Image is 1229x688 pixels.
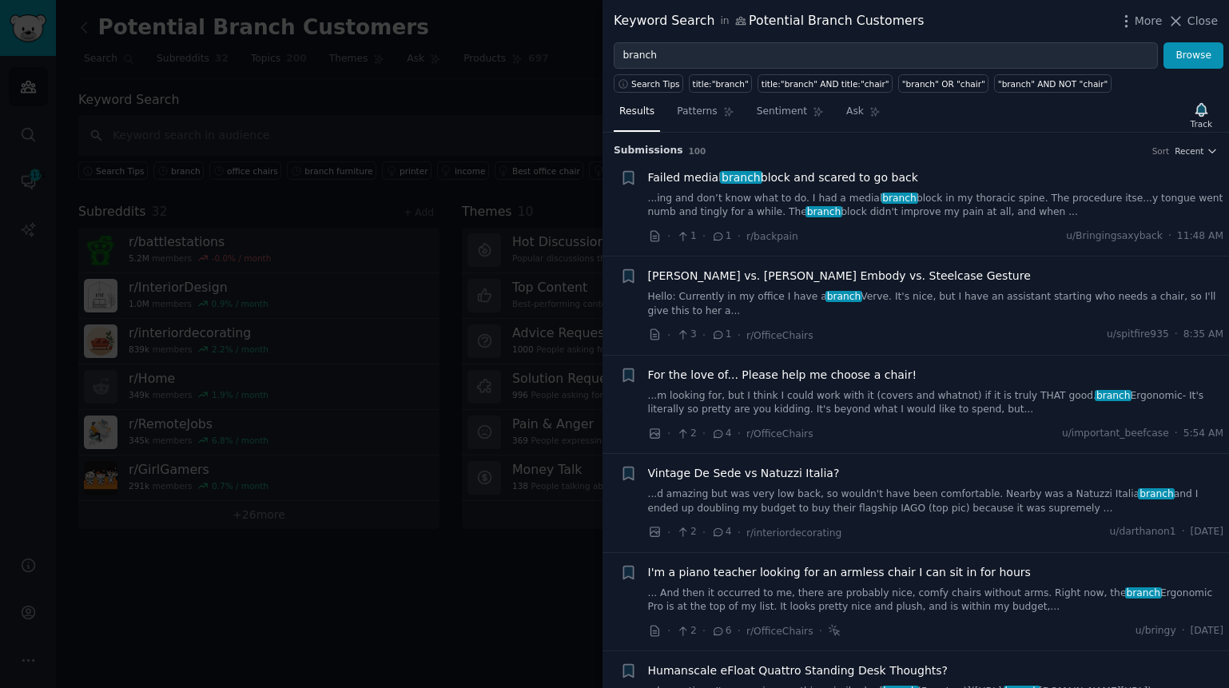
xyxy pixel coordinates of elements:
[667,622,670,639] span: ·
[746,330,813,341] span: r/OfficeChairs
[711,525,731,539] span: 4
[1183,427,1223,441] span: 5:54 AM
[746,428,813,439] span: r/OfficeChairs
[1168,229,1171,244] span: ·
[1182,525,1185,539] span: ·
[720,171,762,184] span: branch
[1175,145,1203,157] span: Recent
[757,105,807,119] span: Sentiment
[1110,525,1176,539] span: u/darthanon1
[841,99,886,132] a: Ask
[648,587,1224,614] a: ... And then it occurred to me, there are probably nice, comfy chairs without arms. Right now, th...
[676,229,696,244] span: 1
[648,487,1224,515] a: ...d amazing but was very low back, so wouldn't have been comfortable. Nearby was a Natuzzi Itali...
[762,78,889,89] div: title:"branch" AND title:"chair"
[819,622,822,639] span: ·
[1191,624,1223,638] span: [DATE]
[1135,13,1163,30] span: More
[689,74,752,93] a: title:"branch"
[689,146,706,156] span: 100
[1095,390,1132,401] span: branch
[738,228,741,245] span: ·
[648,389,1224,417] a: ...m looking for, but I think I could work with it (covers and whatnot) if it is truly THAT good....
[711,624,731,638] span: 6
[677,105,717,119] span: Patterns
[619,105,654,119] span: Results
[825,291,862,302] span: branch
[648,192,1224,220] a: ...ing and don’t know what to do. I had a medialbranchblock in my thoracic spine. The procedure i...
[1185,98,1218,132] button: Track
[648,662,948,679] a: Humanscale eFloat Quattro Standing Desk Thoughts?
[720,14,729,29] span: in
[1107,328,1169,342] span: u/spitfire935
[614,144,683,158] span: Submission s
[648,169,918,186] a: Failed medialbranchblock and scared to go back
[702,524,706,541] span: ·
[1136,624,1176,638] span: u/bringy
[648,367,917,384] a: For the love of... Please help me choose a chair!
[676,525,696,539] span: 2
[846,105,864,119] span: Ask
[667,524,670,541] span: ·
[994,74,1112,93] a: "branch" AND NOT "chair"
[648,564,1031,581] a: I'm a piano teacher looking for an armless chair I can sit in for hours
[711,229,731,244] span: 1
[671,99,739,132] a: Patterns
[667,228,670,245] span: ·
[746,626,813,637] span: r/OfficeChairs
[1187,13,1218,30] span: Close
[1062,427,1169,441] span: u/important_beefcase
[614,11,924,31] div: Keyword Search Potential Branch Customers
[631,78,680,89] span: Search Tips
[702,622,706,639] span: ·
[648,169,918,186] span: Failed medial block and scared to go back
[1183,328,1223,342] span: 8:35 AM
[898,74,988,93] a: "branch" OR "chair"
[1118,13,1163,30] button: More
[711,427,731,441] span: 4
[676,328,696,342] span: 3
[1152,145,1170,157] div: Sort
[614,42,1158,70] input: Try a keyword related to your business
[667,425,670,442] span: ·
[1191,118,1212,129] div: Track
[1138,488,1175,499] span: branch
[751,99,829,132] a: Sentiment
[1175,328,1178,342] span: ·
[998,78,1108,89] div: "branch" AND NOT "chair"
[902,78,985,89] div: "branch" OR "chair"
[738,622,741,639] span: ·
[648,290,1224,318] a: Hello: Currently in my office I have abranchVerve. It's nice, but I have an assistant starting wh...
[676,427,696,441] span: 2
[1191,525,1223,539] span: [DATE]
[676,624,696,638] span: 2
[614,99,660,132] a: Results
[758,74,893,93] a: title:"branch" AND title:"chair"
[738,327,741,344] span: ·
[1177,229,1223,244] span: 11:48 AM
[648,465,840,482] a: Vintage De Sede vs Natuzzi Italia?
[1167,13,1218,30] button: Close
[1066,229,1163,244] span: u/Bringingsaxyback
[648,268,1031,284] a: [PERSON_NAME] vs. [PERSON_NAME] Embody vs. Steelcase Gesture
[1125,587,1162,599] span: branch
[746,231,798,242] span: r/backpain
[881,193,918,204] span: branch
[711,328,731,342] span: 1
[805,206,842,217] span: branch
[693,78,749,89] div: title:"branch"
[614,74,683,93] button: Search Tips
[738,524,741,541] span: ·
[1175,427,1178,441] span: ·
[702,327,706,344] span: ·
[702,228,706,245] span: ·
[746,527,841,539] span: r/interiordecorating
[1163,42,1223,70] button: Browse
[667,327,670,344] span: ·
[1182,624,1185,638] span: ·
